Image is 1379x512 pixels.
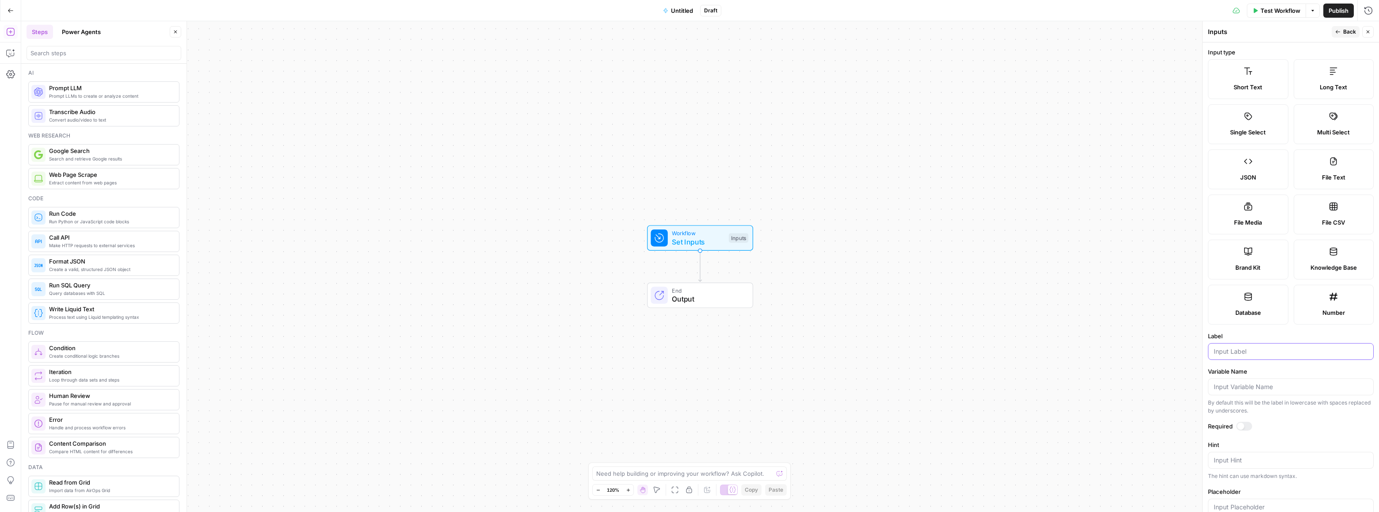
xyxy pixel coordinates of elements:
input: Input Variable Name [1214,382,1368,391]
span: Content Comparison [49,439,172,448]
button: Power Agents [57,25,106,39]
span: Brand Kit [1235,263,1261,272]
span: Prompt LLM [49,84,172,92]
span: Run Python or JavaScript code blocks [49,218,172,225]
span: 120% [607,486,619,493]
g: Edge from start to end [698,251,701,282]
div: Ai [28,69,179,77]
span: Knowledge Base [1310,263,1357,272]
span: Process text using Liquid templating syntax [49,313,172,321]
span: Draft [704,7,717,15]
span: Untitled [671,6,693,15]
span: Compare HTML content for differences [49,448,172,455]
span: End [672,286,744,294]
span: Publish [1329,6,1349,15]
input: Input Label [1214,347,1368,356]
span: Short Text [1234,83,1262,92]
span: Set Inputs [672,237,724,247]
div: Web research [28,132,179,140]
div: Code [28,195,179,203]
span: Search and retrieve Google results [49,155,172,162]
div: Data [28,463,179,471]
span: Workflow [672,229,724,237]
span: Import data from AirOps Grid [49,487,172,494]
span: Write Liquid Text [49,305,172,313]
span: Number [1322,308,1345,317]
span: Back [1343,28,1356,36]
span: Create conditional logic branches [49,352,172,359]
span: Add Row(s) in Grid [49,502,172,511]
div: The hint can use markdown syntax. [1208,472,1374,480]
span: Test Workflow [1261,6,1300,15]
span: Copy [745,486,758,494]
span: Single Select [1230,128,1266,137]
span: Human Review [49,391,172,400]
span: Transcribe Audio [49,107,172,116]
span: Query databases with SQL [49,290,172,297]
div: By default this will be the label in lowercase with spaces replaced by underscores. [1208,399,1374,415]
button: Steps [27,25,53,39]
div: EndOutput [618,283,782,308]
button: Untitled [658,4,698,18]
span: Convert audio/video to text [49,116,172,123]
img: vrinnnclop0vshvmafd7ip1g7ohf [34,443,43,452]
button: Test Workflow [1247,4,1306,18]
span: File Text [1322,173,1345,182]
input: Input Placeholder [1214,503,1368,512]
span: File Media [1234,218,1262,227]
div: Inputs [729,233,748,243]
span: Run Code [49,209,172,218]
span: Condition [49,344,172,352]
label: Variable Name [1208,367,1374,376]
label: Label [1208,332,1374,340]
button: Paste [765,484,787,496]
span: JSON [1240,173,1256,182]
label: Placeholder [1208,487,1374,496]
button: Publish [1323,4,1354,18]
label: Input type [1208,48,1374,57]
span: Paste [769,486,783,494]
input: Search steps [30,49,177,57]
span: Multi Select [1317,128,1350,137]
span: Extract content from web pages [49,179,172,186]
span: Error [49,415,172,424]
span: Run SQL Query [49,281,172,290]
span: File CSV [1322,218,1345,227]
span: Prompt LLMs to create or analyze content [49,92,172,99]
span: Iteration [49,367,172,376]
span: Read from Grid [49,478,172,487]
span: Format JSON [49,257,172,266]
span: Database [1235,308,1261,317]
span: Call API [49,233,172,242]
button: Copy [741,484,762,496]
span: Output [672,294,744,304]
div: Flow [28,329,179,337]
span: Create a valid, structured JSON object [49,266,172,273]
span: Web Page Scrape [49,170,172,179]
label: Required [1208,422,1374,431]
button: Back [1332,26,1360,38]
span: Google Search [49,146,172,155]
div: WorkflowSet InputsInputs [618,225,782,251]
label: Hint [1208,440,1374,449]
span: Pause for manual review and approval [49,400,172,407]
span: Make HTTP requests to external services [49,242,172,249]
div: Inputs [1208,27,1329,36]
span: Loop through data sets and steps [49,376,172,383]
span: Handle and process workflow errors [49,424,172,431]
span: Long Text [1320,83,1347,92]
